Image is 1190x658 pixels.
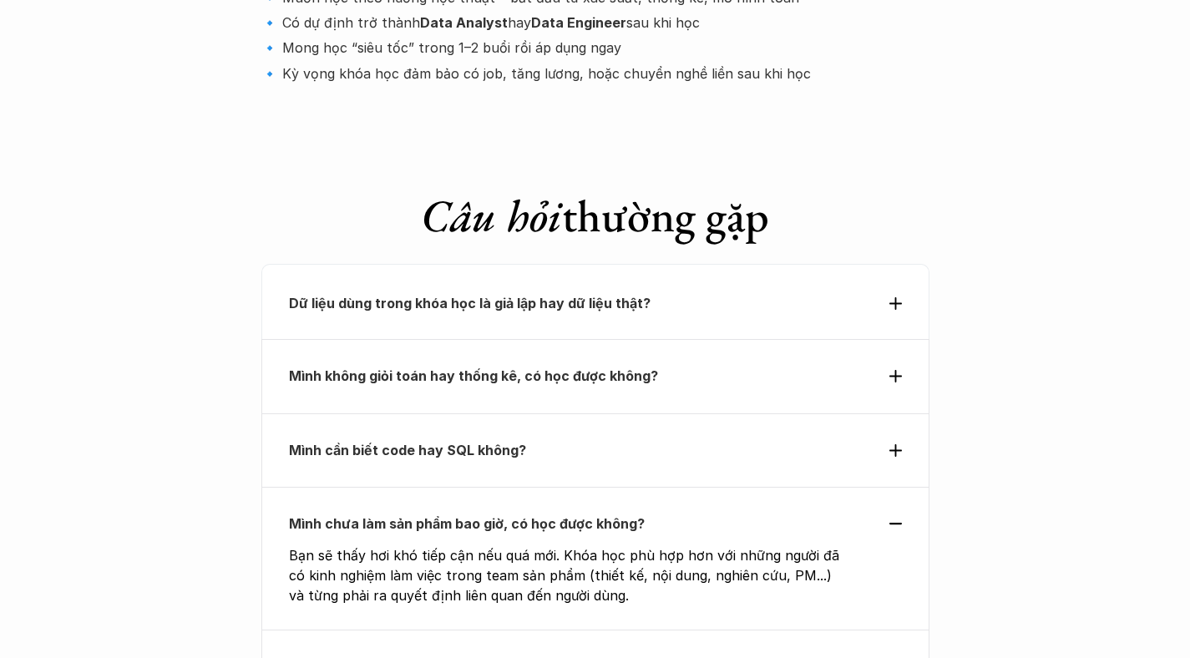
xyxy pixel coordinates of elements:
strong: Mình chưa làm sản phẩm bao giờ, có học được không? [289,515,645,532]
p: Bạn sẽ thấy hơi khó tiếp cận nếu quá mới. Khóa học phù hợp hơn với những người đã có kinh nghiệm ... [289,545,847,605]
strong: Data Analyst [420,14,508,31]
strong: Dữ liệu dùng trong khóa học là giả lập hay dữ liệu thật? [289,295,651,311]
strong: Mình không giỏi toán hay thống kê, có học được không? [289,367,658,384]
em: Câu hỏi [421,186,562,245]
strong: Mình cần biết code hay SQL không? [289,442,526,458]
h1: thường gặp [261,189,929,243]
strong: Data Engineer [531,14,626,31]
